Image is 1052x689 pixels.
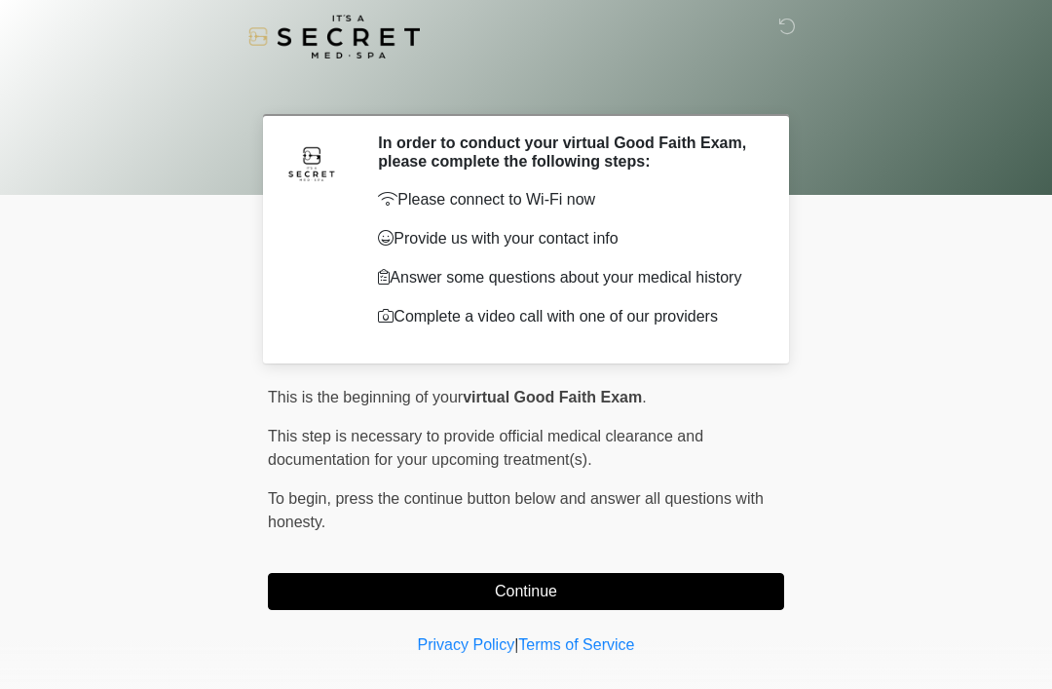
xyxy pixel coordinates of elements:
[378,266,755,289] p: Answer some questions about your medical history
[378,305,755,328] p: Complete a video call with one of our providers
[378,134,755,171] h2: In order to conduct your virtual Good Faith Exam, please complete the following steps:
[282,134,341,192] img: Agent Avatar
[268,573,784,610] button: Continue
[378,188,755,211] p: Please connect to Wi-Fi now
[268,490,335,507] span: To begin,
[248,15,420,58] img: It's A Secret Med Spa Logo
[514,636,518,653] a: |
[253,70,799,106] h1: ‎ ‎
[418,636,515,653] a: Privacy Policy
[463,389,642,405] strong: virtual Good Faith Exam
[518,636,634,653] a: Terms of Service
[268,389,463,405] span: This is the beginning of your
[642,389,646,405] span: .
[378,227,755,250] p: Provide us with your contact info
[268,490,764,530] span: press the continue button below and answer all questions with honesty.
[268,428,703,468] span: This step is necessary to provide official medical clearance and documentation for your upcoming ...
